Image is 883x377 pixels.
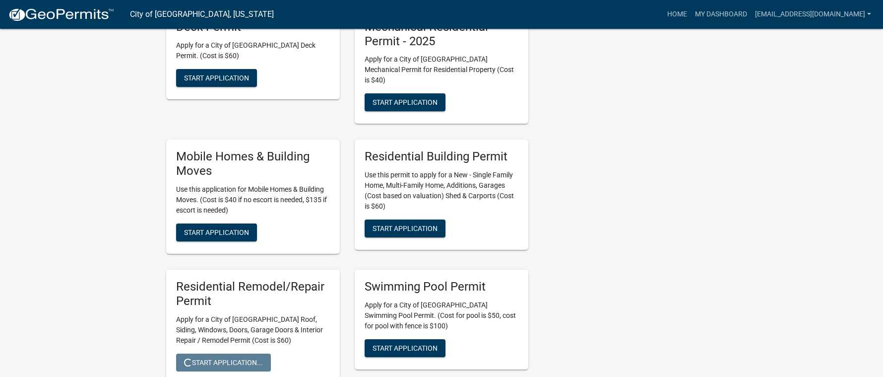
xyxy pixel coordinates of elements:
[176,314,330,346] p: Apply for a City of [GEOGRAPHIC_DATA] Roof, Siding, Windows, Doors, Garage Doors & Interior Repai...
[373,225,438,232] span: Start Application
[130,6,274,23] a: City of [GEOGRAPHIC_DATA], [US_STATE]
[184,358,263,366] span: Start Application...
[176,40,330,61] p: Apply for a City of [GEOGRAPHIC_DATA] Deck Permit. (Cost is $60)
[365,93,445,111] button: Start Application
[176,354,271,372] button: Start Application...
[184,74,249,81] span: Start Application
[365,170,518,212] p: Use this permit to apply for a New - Single Family Home, Multi-Family Home, Additions, Garages (C...
[365,280,518,294] h5: Swimming Pool Permit
[663,5,691,24] a: Home
[176,184,330,216] p: Use this application for Mobile Homes & Building Moves. (Cost is $40 if no escort is needed, $135...
[365,220,445,237] button: Start Application
[365,20,518,49] h5: Mechanical Residential Permit - 2025
[365,54,518,85] p: Apply for a City of [GEOGRAPHIC_DATA] Mechanical Permit for Residential Property (Cost is $40)
[365,300,518,331] p: Apply for a City of [GEOGRAPHIC_DATA] Swimming Pool Permit. (Cost for pool is $50, cost for pool ...
[176,150,330,178] h5: Mobile Homes & Building Moves
[176,280,330,308] h5: Residential Remodel/Repair Permit
[176,69,257,87] button: Start Application
[373,98,438,106] span: Start Application
[365,339,445,357] button: Start Application
[176,224,257,241] button: Start Application
[691,5,751,24] a: My Dashboard
[184,228,249,236] span: Start Application
[751,5,875,24] a: [EMAIL_ADDRESS][DOMAIN_NAME]
[365,150,518,164] h5: Residential Building Permit
[373,344,438,352] span: Start Application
